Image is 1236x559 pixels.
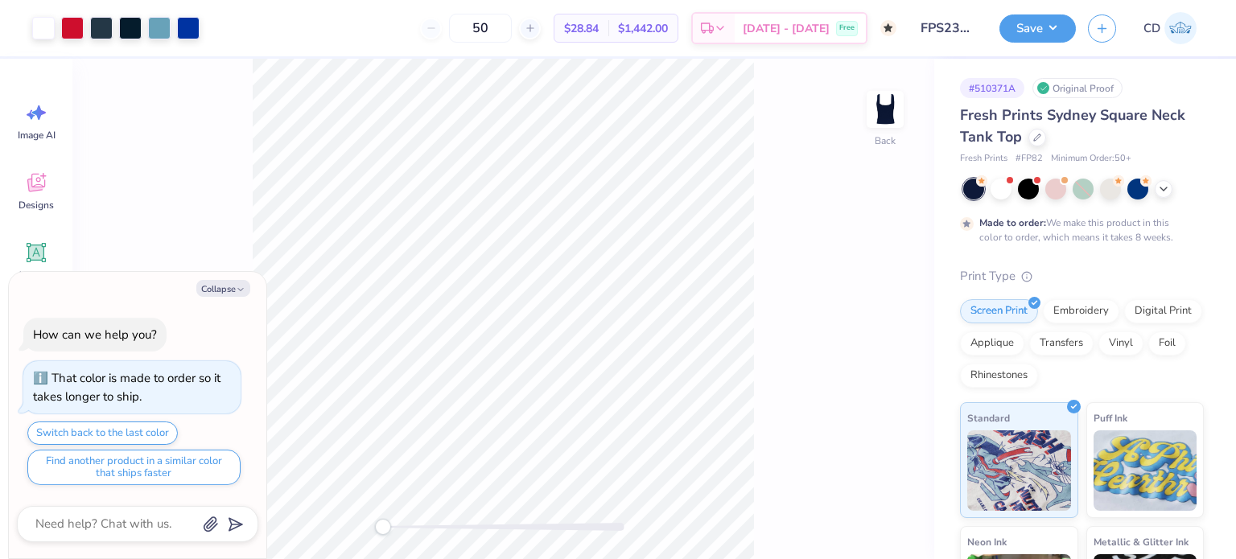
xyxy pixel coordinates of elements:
[960,78,1024,98] div: # 510371A
[1016,152,1043,166] span: # FP82
[967,533,1007,550] span: Neon Ink
[1136,12,1204,44] a: CD
[1029,331,1094,356] div: Transfers
[1094,533,1189,550] span: Metallic & Glitter Ink
[960,299,1038,323] div: Screen Print
[908,12,987,44] input: Untitled Design
[743,20,830,37] span: [DATE] - [DATE]
[18,129,56,142] span: Image AI
[33,327,157,343] div: How can we help you?
[375,519,391,535] div: Accessibility label
[960,331,1024,356] div: Applique
[967,409,1010,426] span: Standard
[1124,299,1202,323] div: Digital Print
[1032,78,1123,98] div: Original Proof
[875,134,896,148] div: Back
[1094,430,1197,511] img: Puff Ink
[27,421,178,445] button: Switch back to the last color
[618,20,668,37] span: $1,442.00
[1051,152,1131,166] span: Minimum Order: 50 +
[869,93,901,125] img: Back
[960,364,1038,388] div: Rhinestones
[33,370,220,405] div: That color is made to order so it takes longer to ship.
[1094,409,1127,426] span: Puff Ink
[196,280,250,297] button: Collapse
[960,267,1204,286] div: Print Type
[1148,331,1186,356] div: Foil
[960,152,1007,166] span: Fresh Prints
[19,199,54,212] span: Designs
[1098,331,1143,356] div: Vinyl
[1143,19,1160,38] span: CD
[999,14,1076,43] button: Save
[449,14,512,43] input: – –
[979,216,1046,229] strong: Made to order:
[1164,12,1197,44] img: Crishel Dayo Isa
[564,20,599,37] span: $28.84
[839,23,855,34] span: Free
[27,450,241,485] button: Find another product in a similar color that ships faster
[17,269,56,282] span: Add Text
[967,430,1071,511] img: Standard
[979,216,1177,245] div: We make this product in this color to order, which means it takes 8 weeks.
[960,105,1185,146] span: Fresh Prints Sydney Square Neck Tank Top
[1043,299,1119,323] div: Embroidery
